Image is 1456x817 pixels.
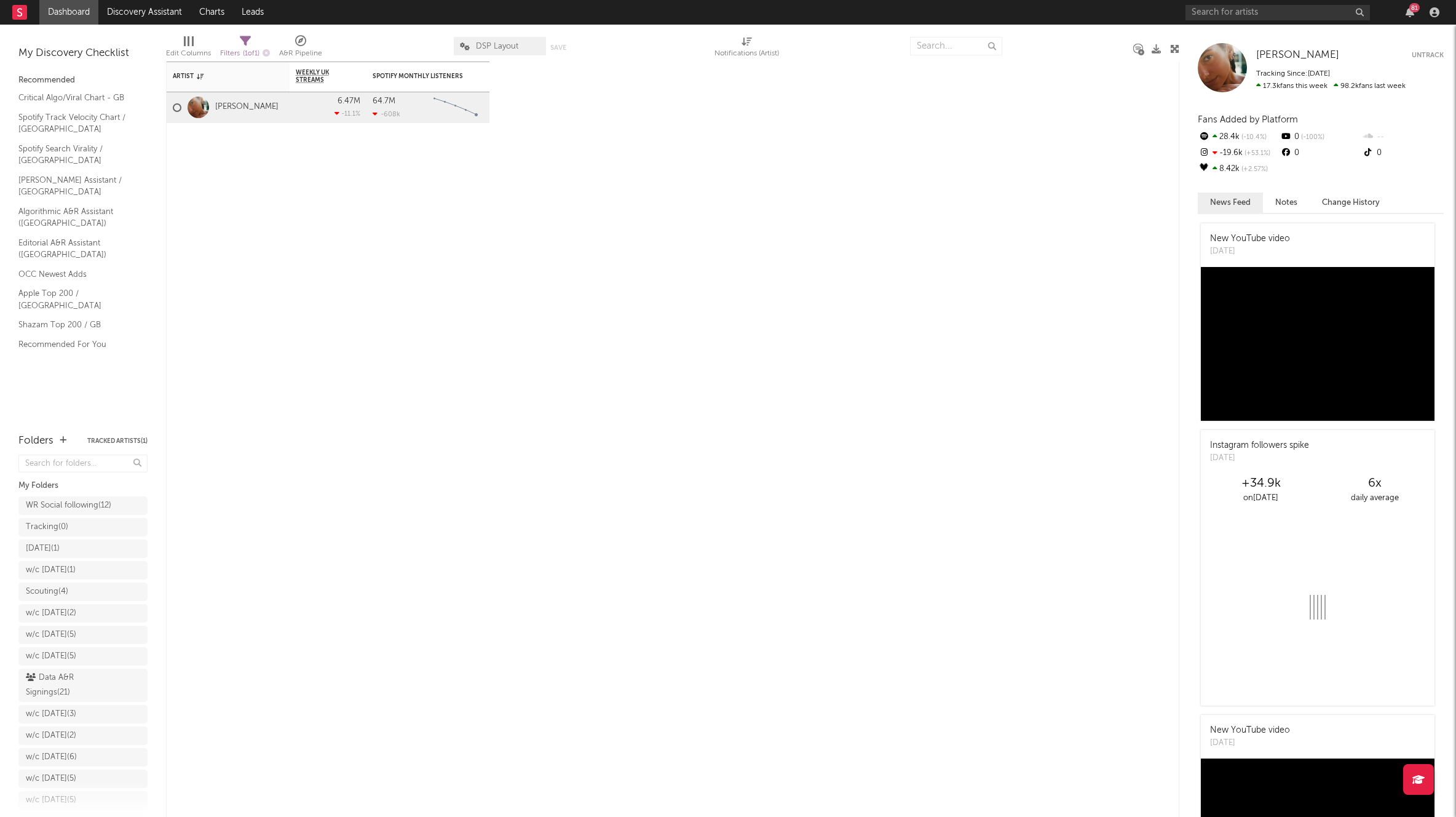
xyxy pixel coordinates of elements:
a: w/c [DATE](2) [18,604,148,623]
a: Tracking(0) [18,518,148,536]
div: Data A&R Signings ( 21 ) [26,671,113,700]
span: Fans Added by Platform [1198,115,1298,124]
a: w/c [DATE](5) [18,626,148,644]
div: w/c [DATE] ( 5 ) [26,649,76,664]
a: [DATE](1) [18,540,148,558]
a: [PERSON_NAME] Assistant / [GEOGRAPHIC_DATA] [18,173,135,199]
a: w/c [DATE](5) [18,647,148,666]
a: Data A&R Signings(21) [18,669,148,702]
input: Search... [910,37,1002,55]
div: 0 [1362,145,1444,161]
div: New YouTube video [1210,724,1290,737]
a: Spotify Track Velocity Chart / [GEOGRAPHIC_DATA] [18,111,135,136]
button: News Feed [1198,193,1263,213]
a: WR Social following(12) [18,496,148,515]
div: -19.6k [1198,145,1280,161]
div: Edit Columns [166,46,211,61]
div: -608k [373,110,400,118]
div: w/c [DATE] ( 5 ) [26,771,76,786]
a: OCC Newest Adds [18,268,135,281]
span: DSP Layout [476,42,518,50]
div: 8.42k [1198,161,1280,177]
div: Notifications (Artist) [714,46,779,61]
div: Edit Columns [166,31,211,66]
div: My Discovery Checklist [18,46,148,61]
a: [PERSON_NAME] [215,102,279,113]
div: 0 [1280,129,1361,145]
div: w/c [DATE] ( 6 ) [26,750,77,765]
a: Editorial A&R Assistant ([GEOGRAPHIC_DATA]) [18,236,135,261]
div: Folders [18,434,53,448]
div: Scouting ( 4 ) [26,584,68,599]
a: Spotify Search Virality / [GEOGRAPHIC_DATA] [18,142,135,167]
div: w/c [DATE] ( 5 ) [26,793,76,808]
div: 28.4k [1198,129,1280,145]
svg: Chart title [428,92,483,123]
div: Spotify Monthly Listeners [373,73,465,80]
span: Tracking Since: [DATE] [1256,70,1330,78]
input: Search for folders... [18,455,148,472]
span: 98.2k fans last week [1256,82,1406,90]
a: w/c [DATE](5) [18,770,148,788]
a: w/c [DATE](5) [18,791,148,810]
div: Instagram followers spike [1210,439,1309,452]
span: -10.4 % [1240,134,1267,141]
button: 81 [1406,7,1414,17]
div: Tracking ( 0 ) [26,520,68,535]
span: +2.57 % [1240,166,1268,173]
div: on [DATE] [1204,491,1318,506]
div: [DATE] ( 1 ) [26,541,60,556]
div: +34.9k [1204,476,1318,491]
div: 6 x [1318,476,1431,491]
div: A&R Pipeline [279,31,322,66]
span: [PERSON_NAME] [1256,50,1339,60]
span: ( 1 of 1 ) [243,50,259,57]
a: [PERSON_NAME] [1256,49,1339,62]
div: w/c [DATE] ( 1 ) [26,563,76,578]
a: Algorithmic A&R Assistant ([GEOGRAPHIC_DATA]) [18,205,135,230]
span: 17.3k fans this week [1256,82,1327,90]
a: Recommended For You [18,338,135,351]
button: Notes [1263,193,1310,213]
div: New YouTube video [1210,233,1290,245]
button: Save [550,44,566,51]
button: Untrack [1412,49,1444,62]
div: Artist [173,73,265,80]
div: A&R Pipeline [279,46,322,61]
div: Filters [220,46,270,62]
input: Search for artists [1185,5,1370,20]
div: w/c [DATE] ( 2 ) [26,606,76,621]
div: [DATE] [1210,452,1309,464]
div: -11.1 % [334,110,360,118]
a: Apple Top 200 / [GEOGRAPHIC_DATA] [18,287,135,312]
a: w/c [DATE](2) [18,727,148,745]
a: w/c [DATE](3) [18,705,148,723]
div: daily average [1318,491,1431,506]
div: [DATE] [1210,245,1290,258]
button: Change History [1310,193,1392,213]
div: -- [1362,129,1444,145]
div: Notifications (Artist) [714,31,779,66]
a: Shazam Top 200 / GB [18,318,135,332]
div: WR Social following ( 12 ) [26,498,111,513]
div: w/c [DATE] ( 2 ) [26,728,76,743]
span: +53.1 % [1243,150,1270,157]
div: w/c [DATE] ( 3 ) [26,707,76,722]
div: 0 [1280,145,1361,161]
a: w/c [DATE](6) [18,748,148,767]
a: w/c [DATE](1) [18,561,148,580]
span: -100 % [1299,134,1324,141]
div: Filters(1 of 1) [220,31,270,66]
div: 64.7M [373,97,395,105]
button: Tracked Artists(1) [87,438,148,444]
div: 6.47M [338,97,360,105]
div: w/c [DATE] ( 5 ) [26,628,76,642]
div: [DATE] [1210,737,1290,749]
a: Critical Algo/Viral Chart - GB [18,91,135,105]
div: 81 [1409,3,1420,12]
a: Scouting(4) [18,583,148,601]
span: Weekly UK Streams [296,69,342,84]
div: Recommended [18,73,148,88]
div: My Folders [18,479,148,493]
